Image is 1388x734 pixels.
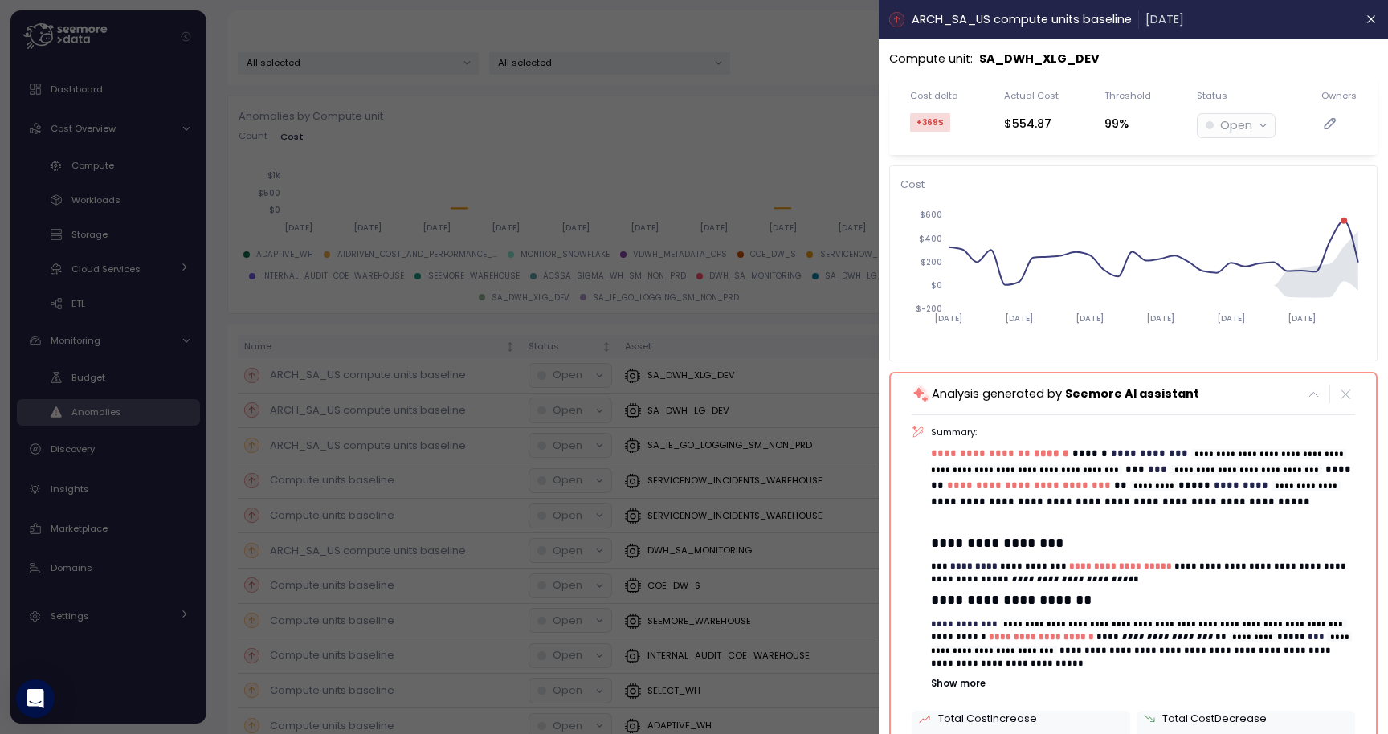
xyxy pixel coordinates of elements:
tspan: [DATE] [1288,313,1316,324]
tspan: $-200 [916,304,942,315]
button: Open [1198,114,1275,137]
span: Seemore AI assistant [1065,385,1199,402]
tspan: $200 [921,257,942,267]
button: Show more [932,677,1355,690]
tspan: [DATE] [1076,313,1104,324]
p: Analysis generated by [932,385,1199,403]
p: Total Cost Decrease [1163,711,1268,727]
tspan: $400 [919,234,942,244]
p: Open [1220,116,1252,135]
p: Cost [900,177,1366,193]
tspan: $600 [920,210,942,221]
div: +369 $ [910,113,950,133]
div: Cost delta [910,89,958,102]
div: 99% [1104,115,1151,133]
tspan: [DATE] [935,313,963,324]
p: Summary: [932,426,1355,438]
p: Compute unit : [889,50,973,68]
div: Threshold [1104,89,1151,102]
p: [DATE] [1145,10,1184,29]
tspan: $0 [931,281,942,292]
tspan: [DATE] [1146,313,1174,324]
p: SA_DWH_XLG_DEV [979,50,1100,68]
p: ARCH_SA_US compute units baseline [912,10,1132,29]
div: Open Intercom Messenger [16,679,55,718]
p: Total Cost Increase [938,711,1037,727]
div: Actual Cost [1004,89,1059,102]
div: $554.87 [1004,115,1059,133]
div: Owners [1321,89,1357,102]
div: Status [1197,89,1227,102]
tspan: [DATE] [1217,313,1245,324]
tspan: [DATE] [1006,313,1034,324]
